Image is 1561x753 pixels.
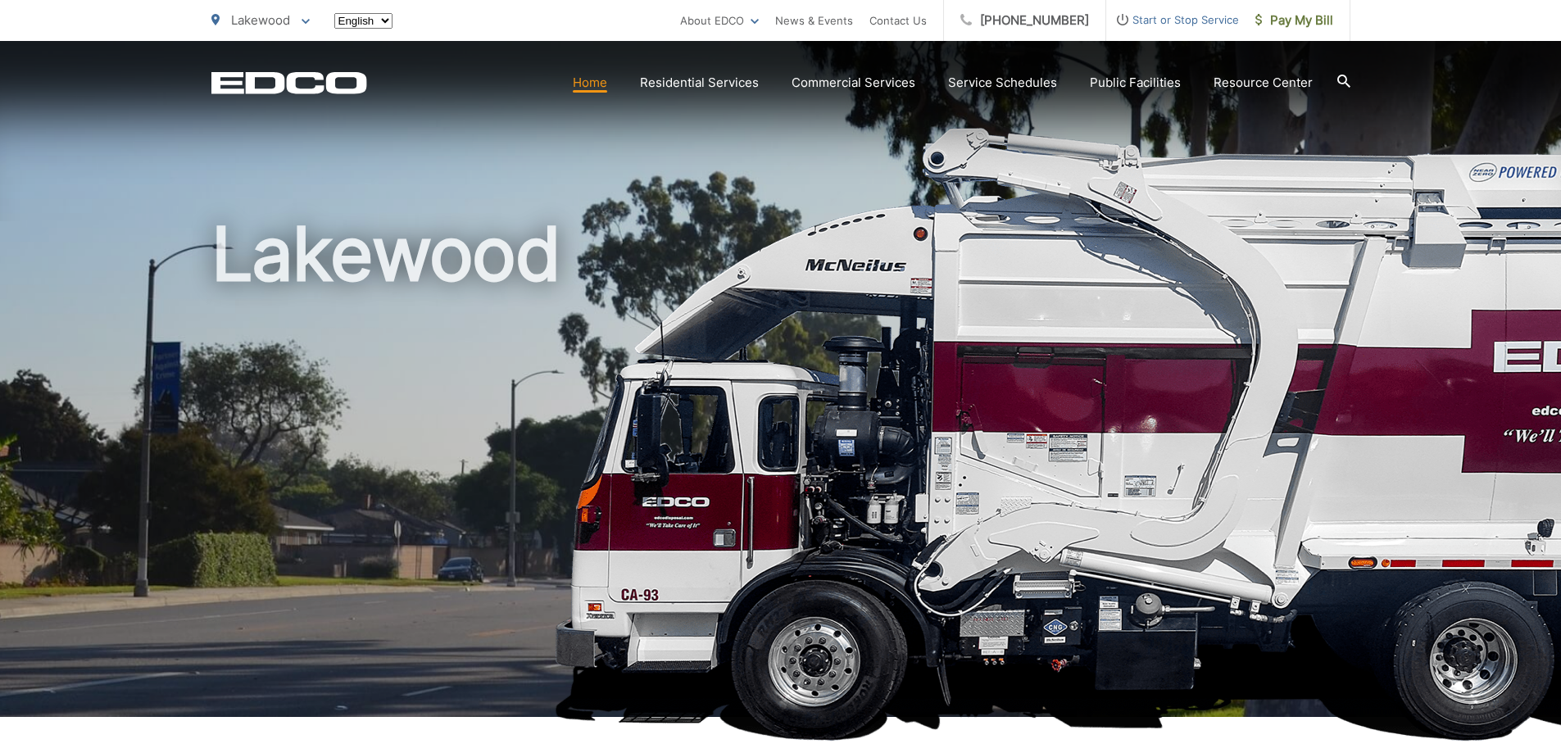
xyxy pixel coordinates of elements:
[1255,11,1333,30] span: Pay My Bill
[211,213,1350,732] h1: Lakewood
[680,11,759,30] a: About EDCO
[211,71,367,94] a: EDCD logo. Return to the homepage.
[775,11,853,30] a: News & Events
[792,73,915,93] a: Commercial Services
[869,11,927,30] a: Contact Us
[334,13,393,29] select: Select a language
[948,73,1057,93] a: Service Schedules
[1214,73,1313,93] a: Resource Center
[1090,73,1181,93] a: Public Facilities
[573,73,607,93] a: Home
[231,12,290,28] span: Lakewood
[640,73,759,93] a: Residential Services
